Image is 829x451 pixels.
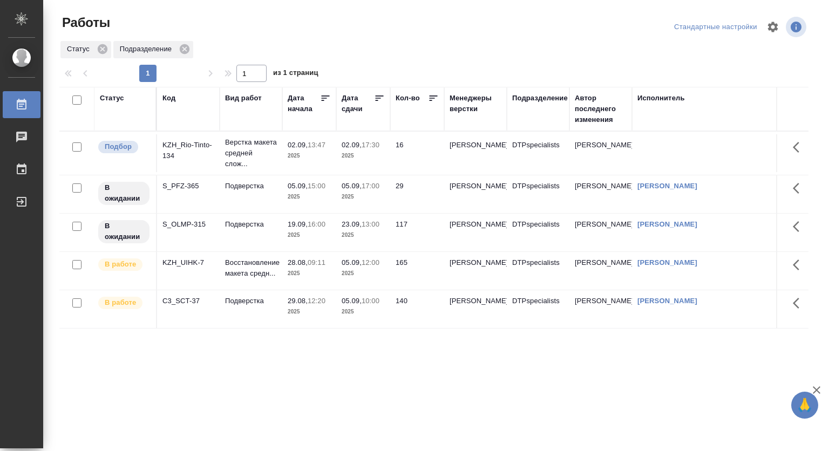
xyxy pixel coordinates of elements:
[450,140,501,151] p: [PERSON_NAME]
[791,392,818,419] button: 🙏
[67,44,93,54] p: Статус
[637,93,685,104] div: Исполнитель
[288,258,308,266] p: 28.08,
[225,137,277,169] p: Верстка макета средней слож...
[162,93,175,104] div: Код
[342,93,374,114] div: Дата сдачи
[308,182,325,190] p: 15:00
[288,268,331,279] p: 2025
[362,182,379,190] p: 17:00
[288,306,331,317] p: 2025
[786,17,808,37] span: Посмотреть информацию
[786,175,812,201] button: Здесь прячутся важные кнопки
[512,93,568,104] div: Подразделение
[225,219,277,230] p: Подверстка
[342,297,362,305] p: 05.09,
[569,175,632,213] td: [PERSON_NAME]
[273,66,318,82] span: из 1 страниц
[396,93,420,104] div: Кол-во
[390,175,444,213] td: 29
[162,219,214,230] div: S_OLMP-315
[507,290,569,328] td: DTPspecialists
[507,214,569,251] td: DTPspecialists
[575,93,627,125] div: Автор последнего изменения
[342,258,362,266] p: 05.09,
[288,151,331,161] p: 2025
[390,290,444,328] td: 140
[342,141,362,149] p: 02.09,
[288,192,331,202] p: 2025
[105,182,143,204] p: В ожидании
[637,258,697,266] a: [PERSON_NAME]
[225,181,277,192] p: Подверстка
[569,134,632,172] td: [PERSON_NAME]
[288,141,308,149] p: 02.09,
[362,141,379,149] p: 17:30
[308,297,325,305] p: 12:20
[308,220,325,228] p: 16:00
[308,258,325,266] p: 09:11
[162,181,214,192] div: S_PFZ-365
[120,44,175,54] p: Подразделение
[796,394,814,416] span: 🙏
[288,93,320,114] div: Дата начала
[569,252,632,290] td: [PERSON_NAME]
[105,259,136,270] p: В работе
[97,219,151,244] div: Исполнитель назначен, приступать к работе пока рано
[113,41,193,58] div: Подразделение
[637,220,697,228] a: [PERSON_NAME]
[362,297,379,305] p: 10:00
[225,257,277,279] p: Восстановление макета средн...
[786,134,812,160] button: Здесь прячутся важные кнопки
[342,192,385,202] p: 2025
[342,306,385,317] p: 2025
[162,296,214,306] div: C3_SCT-37
[786,252,812,278] button: Здесь прячутся важные кнопки
[288,230,331,241] p: 2025
[308,141,325,149] p: 13:47
[671,19,760,36] div: split button
[105,221,143,242] p: В ожидании
[288,182,308,190] p: 05.09,
[637,182,697,190] a: [PERSON_NAME]
[362,258,379,266] p: 12:00
[162,257,214,268] div: KZH_UIHK-7
[507,252,569,290] td: DTPspecialists
[362,220,379,228] p: 13:00
[569,290,632,328] td: [PERSON_NAME]
[97,257,151,272] div: Исполнитель выполняет работу
[450,296,501,306] p: [PERSON_NAME]
[342,182,362,190] p: 05.09,
[342,230,385,241] p: 2025
[225,93,262,104] div: Вид работ
[342,151,385,161] p: 2025
[450,93,501,114] div: Менеджеры верстки
[100,93,124,104] div: Статус
[390,214,444,251] td: 117
[450,257,501,268] p: [PERSON_NAME]
[60,41,111,58] div: Статус
[569,214,632,251] td: [PERSON_NAME]
[105,141,132,152] p: Подбор
[288,297,308,305] p: 29.08,
[59,14,110,31] span: Работы
[450,181,501,192] p: [PERSON_NAME]
[507,175,569,213] td: DTPspecialists
[390,252,444,290] td: 165
[162,140,214,161] div: KZH_Rio-Tinto-134
[507,134,569,172] td: DTPspecialists
[97,296,151,310] div: Исполнитель выполняет работу
[786,214,812,240] button: Здесь прячутся важные кнопки
[288,220,308,228] p: 19.09,
[450,219,501,230] p: [PERSON_NAME]
[760,14,786,40] span: Настроить таблицу
[97,140,151,154] div: Можно подбирать исполнителей
[637,297,697,305] a: [PERSON_NAME]
[225,296,277,306] p: Подверстка
[105,297,136,308] p: В работе
[342,220,362,228] p: 23.09,
[390,134,444,172] td: 16
[97,181,151,206] div: Исполнитель назначен, приступать к работе пока рано
[342,268,385,279] p: 2025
